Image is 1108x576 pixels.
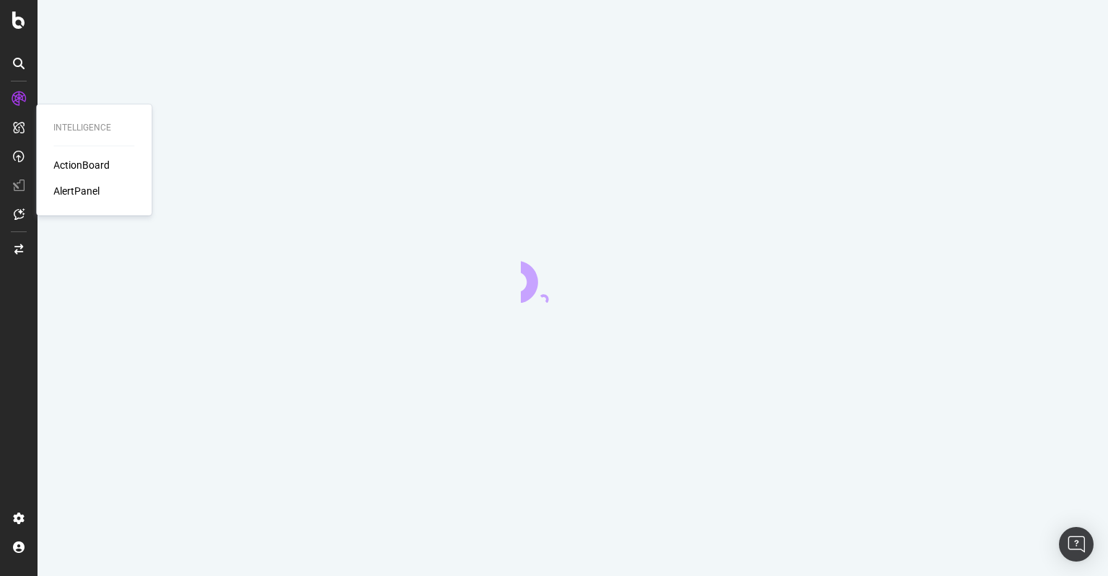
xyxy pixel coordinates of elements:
[53,184,100,198] a: AlertPanel
[53,122,134,134] div: Intelligence
[1059,527,1094,562] div: Open Intercom Messenger
[53,158,110,172] a: ActionBoard
[521,251,625,303] div: animation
